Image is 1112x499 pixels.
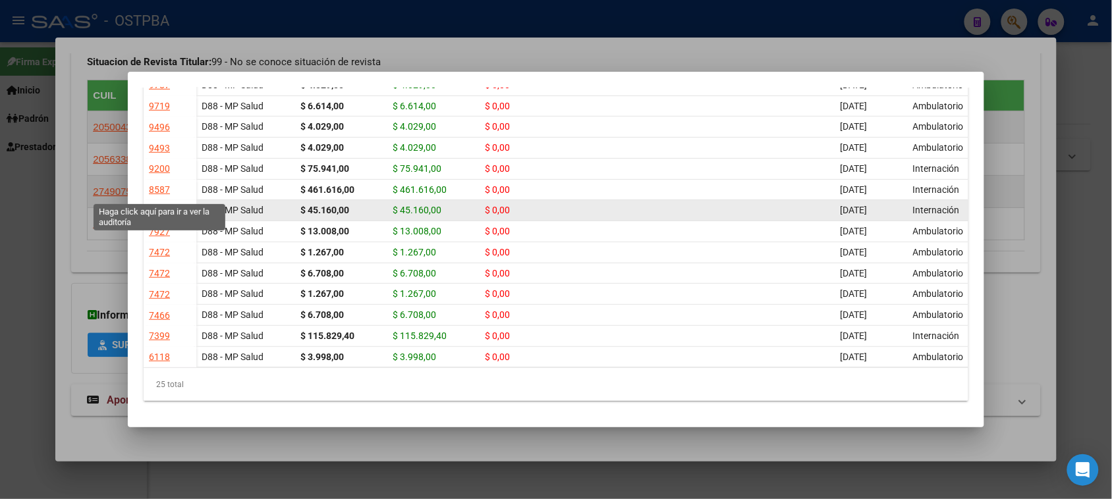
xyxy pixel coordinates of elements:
strong: $ 75.941,00 [300,163,349,174]
span: $ 0,00 [485,121,510,132]
span: Ambulatorio [913,268,964,278]
span: $ 0,00 [485,247,510,257]
span: $ 0,00 [485,309,510,320]
span: D88 - MP Salud [202,205,264,215]
span: $ 6.708,00 [393,268,436,278]
span: $ 0,00 [485,101,510,111]
strong: $ 461.616,00 [300,184,354,195]
span: $ 4.029,00 [393,121,436,132]
span: $ 6.614,00 [393,101,436,111]
span: $ 45.160,00 [393,205,441,215]
span: $ 1.267,00 [393,247,436,257]
span: $ 115.829,40 [393,330,447,341]
strong: $ 1.267,00 [300,288,344,299]
span: Internación [913,163,960,174]
span: [DATE] [841,142,868,153]
span: D88 - MP Salud [202,268,264,278]
div: 8587 [149,182,170,197]
span: Ambulatorio [913,247,964,257]
span: $ 461.616,00 [393,184,447,195]
span: D88 - MP Salud [202,163,264,174]
span: $ 0,00 [485,142,510,153]
strong: $ 45.160,00 [300,205,349,215]
span: [DATE] [841,163,868,174]
div: 7466 [149,308,170,323]
div: 7399 [149,328,170,344]
strong: $ 1.267,00 [300,247,344,257]
div: 25 total [144,368,968,401]
span: Internación [913,205,960,215]
strong: $ 13.008,00 [300,226,349,236]
span: D88 - MP Salud [202,226,264,236]
div: 7472 [149,266,170,281]
span: [DATE] [841,268,868,278]
div: 7472 [149,287,170,302]
span: $ 0,00 [485,205,510,215]
span: Ambulatorio [913,101,964,111]
span: D88 - MP Salud [202,247,264,257]
span: $ 0,00 [485,163,510,174]
span: D88 - MP Salud [202,184,264,195]
span: [DATE] [841,121,868,132]
div: 7927 [149,224,170,240]
strong: $ 3.998,00 [300,352,344,362]
span: Internación [913,330,960,341]
span: $ 0,00 [485,184,510,195]
span: D88 - MP Salud [202,330,264,341]
strong: $ 4.029,00 [300,142,344,153]
span: Ambulatorio [913,121,964,132]
div: 6118 [149,350,170,365]
span: [DATE] [841,101,868,111]
span: $ 4.029,00 [393,142,436,153]
div: 9496 [149,120,170,135]
span: $ 0,00 [485,226,510,236]
span: $ 1.267,00 [393,288,436,299]
span: $ 0,00 [485,330,510,341]
span: D88 - MP Salud [202,309,264,320]
span: $ 0,00 [485,288,510,299]
span: [DATE] [841,184,868,195]
span: D88 - MP Salud [202,288,264,299]
span: Ambulatorio [913,352,964,362]
span: [DATE] [841,247,868,257]
strong: $ 4.029,00 [300,121,344,132]
span: $ 13.008,00 [393,226,441,236]
span: Ambulatorio [913,226,964,236]
span: [DATE] [841,205,868,215]
span: D88 - MP Salud [202,101,264,111]
span: Internación [913,184,960,195]
span: [DATE] [841,226,868,236]
span: D88 - MP Salud [202,352,264,362]
span: Ambulatorio [913,288,964,299]
span: D88 - MP Salud [202,142,264,153]
span: Ambulatorio [913,142,964,153]
div: Open Intercom Messenger [1067,454,1099,486]
span: [DATE] [841,288,868,299]
div: 9200 [149,161,170,176]
span: $ 0,00 [485,268,510,278]
span: Ambulatorio [913,309,964,320]
span: $ 0,00 [485,352,510,362]
div: 7472 [149,245,170,260]
span: [DATE] [841,309,868,320]
div: 9719 [149,99,170,114]
strong: $ 6.708,00 [300,268,344,278]
span: [DATE] [841,352,868,362]
span: D88 - MP Salud [202,121,264,132]
span: $ 6.708,00 [393,309,436,320]
span: [DATE] [841,330,868,341]
span: $ 3.998,00 [393,352,436,362]
strong: $ 6.708,00 [300,309,344,320]
div: 9493 [149,141,170,156]
strong: $ 6.614,00 [300,101,344,111]
strong: $ 115.829,40 [300,330,354,341]
span: $ 75.941,00 [393,163,441,174]
div: 7941 [149,203,170,219]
